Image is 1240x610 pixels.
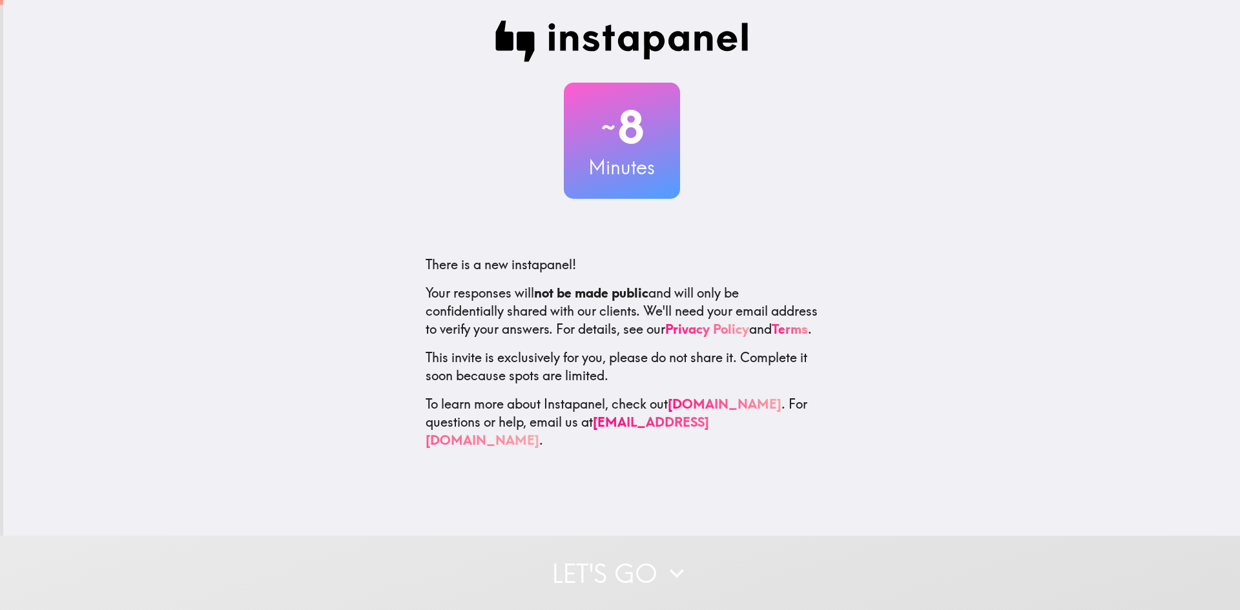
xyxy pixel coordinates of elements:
p: Your responses will and will only be confidentially shared with our clients. We'll need your emai... [426,284,818,338]
img: Instapanel [495,21,749,62]
a: Privacy Policy [665,321,749,337]
b: not be made public [534,285,648,301]
a: [EMAIL_ADDRESS][DOMAIN_NAME] [426,414,709,448]
span: There is a new instapanel! [426,256,576,272]
h3: Minutes [564,154,680,181]
p: To learn more about Instapanel, check out . For questions or help, email us at . [426,395,818,449]
p: This invite is exclusively for you, please do not share it. Complete it soon because spots are li... [426,349,818,385]
h2: 8 [564,101,680,154]
a: Terms [772,321,808,337]
a: [DOMAIN_NAME] [668,396,781,412]
span: ~ [599,108,617,147]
